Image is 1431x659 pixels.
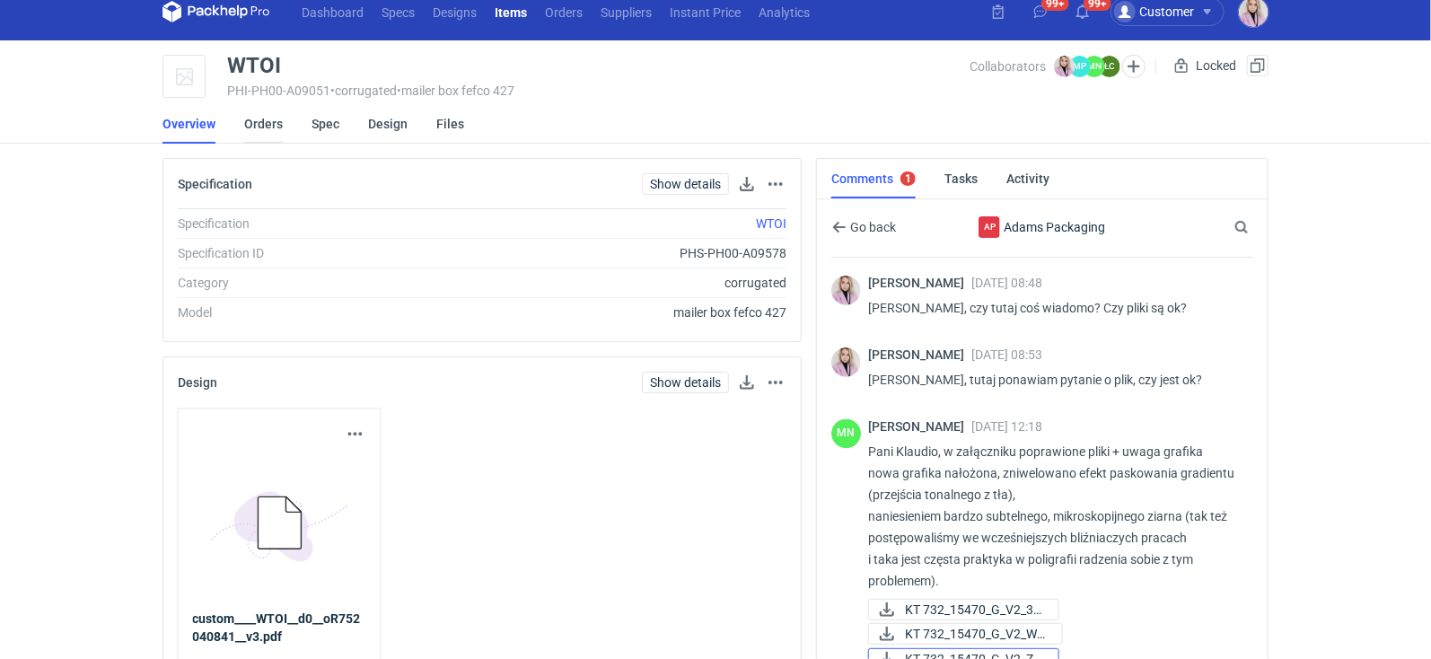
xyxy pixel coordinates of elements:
button: Actions [765,173,786,195]
div: Category [178,274,421,292]
div: WTOI [227,55,281,76]
span: [DATE] 08:53 [971,347,1042,362]
span: [DATE] 08:48 [971,276,1042,290]
span: [PERSON_NAME] [868,276,971,290]
a: Tasks [944,159,978,198]
span: Go back [847,221,896,233]
button: Actions [345,424,366,445]
a: Show details [642,372,729,393]
div: Małgorzata Nowotna [831,419,861,449]
div: PHS-PH00-A09578 [421,244,786,262]
a: KT 732_15470_G_V2_3D... [868,599,1059,620]
a: Dashboard [293,1,373,22]
p: Pani Klaudio, w załączniku poprawione pliki + uwaga grafika nowa grafika nałożona, zniwelowano ef... [868,441,1239,592]
a: Files [436,104,464,144]
button: Download specification [736,173,758,195]
button: Go back [831,216,897,238]
div: Adams Packaging [955,216,1130,238]
a: Orders [244,104,283,144]
a: Analytics [750,1,819,22]
span: KT 732_15470_G_V2_3D... [905,600,1044,619]
a: WTOI [756,216,786,231]
img: Klaudia Wiśniewska [1054,56,1075,77]
h2: Specification [178,177,252,191]
figcaption: MN [831,419,861,449]
a: Instant Price [661,1,750,22]
span: Collaborators [970,59,1047,74]
span: • mailer box fefco 427 [397,83,514,98]
button: Duplicate Item [1247,55,1269,76]
div: Model [178,303,421,321]
a: Specs [373,1,424,22]
div: Adams Packaging [979,216,1000,238]
div: Locked [1171,55,1240,76]
a: custom____WTOI__d0__oR752040841__v3.pdf [193,611,366,646]
a: Orders [536,1,592,22]
svg: Packhelp Pro [162,1,270,22]
figcaption: MP [1069,56,1091,77]
span: [PERSON_NAME] [868,347,971,362]
span: • corrugated [330,83,397,98]
div: KT 732_15470_G_V2_WEW.pdf [868,623,1048,645]
p: [PERSON_NAME], tutaj ponawiam pytanie o plik, czy jest ok? [868,369,1239,391]
a: Show details [642,173,729,195]
div: Specification ID [178,244,421,262]
a: Designs [424,1,486,22]
strong: custom____WTOI__d0__oR752040841__v3.pdf [193,612,361,645]
a: Suppliers [592,1,661,22]
a: Overview [162,104,215,144]
img: Klaudia Wiśniewska [831,276,861,305]
div: Customer [1114,1,1194,22]
button: Download design [736,372,758,393]
a: Items [486,1,536,22]
div: Specification [178,215,421,233]
figcaption: MN [1084,56,1105,77]
div: corrugated [421,274,786,292]
button: Edit collaborators [1122,55,1146,78]
span: KT 732_15470_G_V2_WE... [905,624,1048,644]
a: Design [368,104,408,144]
a: KT 732_15470_G_V2_WE... [868,623,1063,645]
button: Actions [765,372,786,393]
a: Activity [1006,159,1049,198]
figcaption: ŁC [1099,56,1120,77]
input: Search [1231,216,1288,238]
span: [DATE] 12:18 [971,419,1042,434]
div: KT 732_15470_G_V2_3D.JPG [868,599,1048,620]
p: [PERSON_NAME], czy tutaj coś wiadomo? Czy pliki są ok? [868,297,1239,319]
figcaption: AP [979,216,1000,238]
div: mailer box fefco 427 [421,303,786,321]
div: PHI-PH00-A09051 [227,83,970,98]
a: Comments1 [831,159,916,198]
div: 1 [905,172,911,185]
span: [PERSON_NAME] [868,419,971,434]
h2: Design [178,375,217,390]
a: Spec [312,104,339,144]
img: Klaudia Wiśniewska [831,347,861,377]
